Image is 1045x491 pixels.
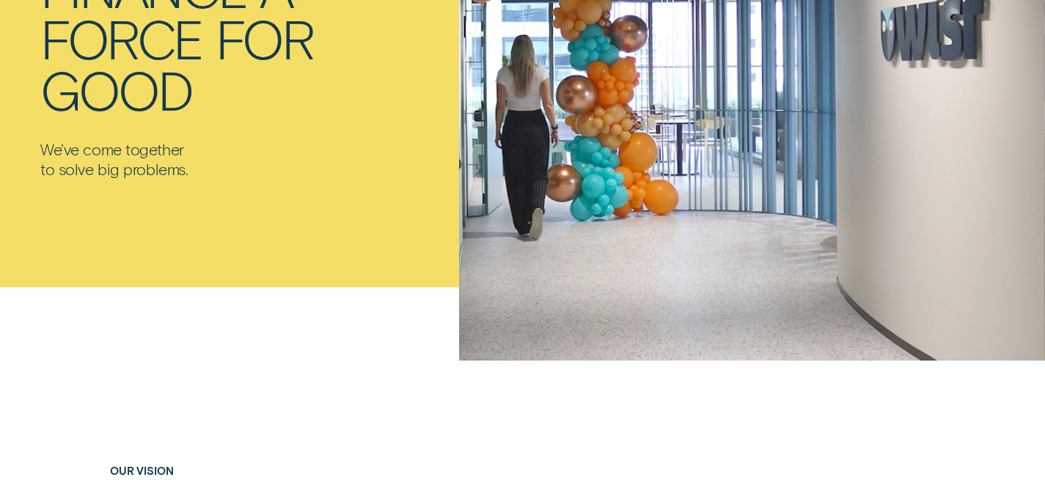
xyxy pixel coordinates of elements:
h4: Our Vision [110,465,586,477]
div: for [216,12,313,64]
div: good [40,64,192,115]
div: force [40,12,202,64]
p: We’ve come together to solve big problems. [40,139,313,179]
